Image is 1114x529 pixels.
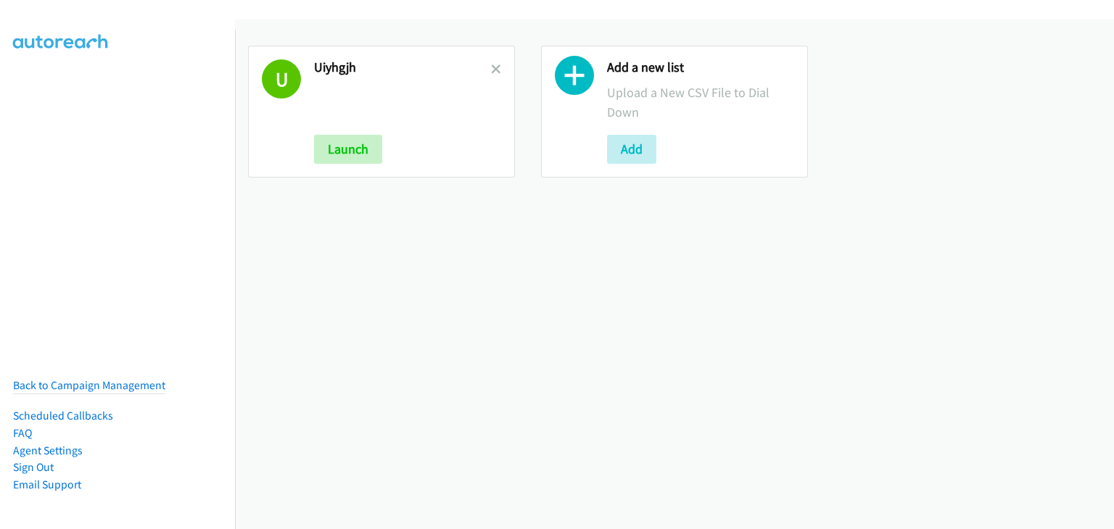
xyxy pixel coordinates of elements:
a: Back to Campaign Management [13,378,165,392]
h2: Add a new list [607,59,794,76]
button: Add [607,135,656,164]
a: Email Support [13,478,81,491]
h2: Uiyhgjh [314,59,491,76]
button: Launch [314,135,382,164]
a: Sign Out [13,460,54,474]
a: FAQ [13,426,32,440]
h1: U [262,59,301,99]
a: Scheduled Callbacks [13,409,113,422]
p: Upload a New CSV File to Dial Down [607,83,794,122]
a: Agent Settings [13,443,83,457]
